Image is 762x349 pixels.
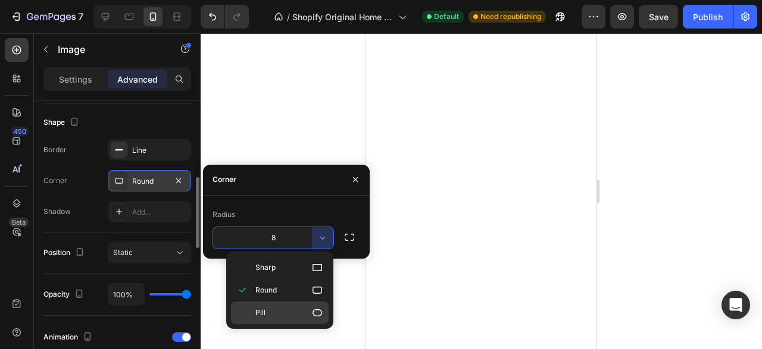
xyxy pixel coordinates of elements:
[117,73,158,86] p: Advanced
[58,42,159,56] p: Image
[43,245,87,261] div: Position
[43,206,71,217] div: Shadow
[5,5,89,29] button: 7
[434,11,459,22] span: Default
[213,174,236,185] div: Corner
[255,262,276,273] span: Sharp
[108,242,191,263] button: Static
[132,207,188,218] div: Add...
[649,12,669,22] span: Save
[213,209,235,220] div: Radius
[43,144,67,155] div: Border
[113,248,133,257] span: Static
[255,307,266,318] span: Pill
[639,5,678,29] button: Save
[9,218,29,227] div: Beta
[11,127,29,136] div: 450
[132,176,167,187] div: Round
[366,33,597,349] iframe: Design area
[59,73,92,86] p: Settings
[292,11,394,23] span: Shopify Original Home Template
[43,329,95,345] div: Animation
[213,227,333,249] input: Auto
[255,285,277,295] span: Round
[108,284,144,305] input: Auto
[201,5,249,29] div: Undo/Redo
[287,11,290,23] span: /
[43,175,67,186] div: Corner
[693,11,723,23] div: Publish
[480,11,541,22] span: Need republishing
[78,10,83,24] p: 7
[683,5,733,29] button: Publish
[132,145,188,156] div: Line
[43,287,86,303] div: Opacity
[43,115,82,131] div: Shape
[722,291,750,319] div: Open Intercom Messenger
